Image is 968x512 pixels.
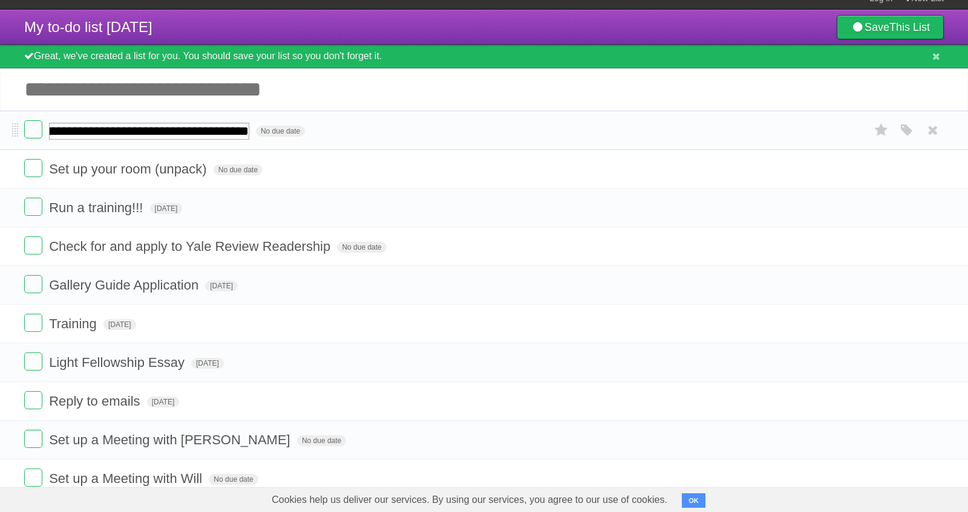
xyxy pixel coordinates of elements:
span: No due date [337,242,386,253]
label: Done [24,468,42,487]
label: Done [24,352,42,371]
span: Check for and apply to Yale Review Readership [49,239,333,254]
label: Done [24,275,42,293]
a: SaveThis List [837,15,944,39]
span: Set up a Meeting with Will [49,471,205,486]
span: Cookies help us deliver our services. By using our services, you agree to our use of cookies. [260,488,679,512]
span: Run a training!!! [49,200,146,215]
b: This List [889,21,930,33]
span: Set up a Meeting with [PERSON_NAME] [49,432,293,447]
span: [DATE] [191,358,224,369]
label: Done [24,120,42,138]
label: Done [24,314,42,332]
label: Done [24,430,42,448]
span: [DATE] [147,397,180,407]
label: Done [24,391,42,409]
span: Training [49,316,100,331]
span: Gallery Guide Application [49,277,201,293]
label: Done [24,198,42,216]
span: No due date [256,126,305,137]
span: [DATE] [103,319,136,330]
span: [DATE] [205,280,238,291]
span: No due date [209,474,258,485]
label: Star task [870,120,893,140]
label: Done [24,159,42,177]
span: My to-do list [DATE] [24,19,152,35]
span: Reply to emails [49,394,143,409]
span: [DATE] [150,203,183,214]
span: Light Fellowship Essay [49,355,188,370]
span: No due date [214,164,263,175]
button: OK [682,493,705,508]
span: No due date [297,435,346,446]
span: Set up your room (unpack) [49,161,209,177]
label: Done [24,236,42,254]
